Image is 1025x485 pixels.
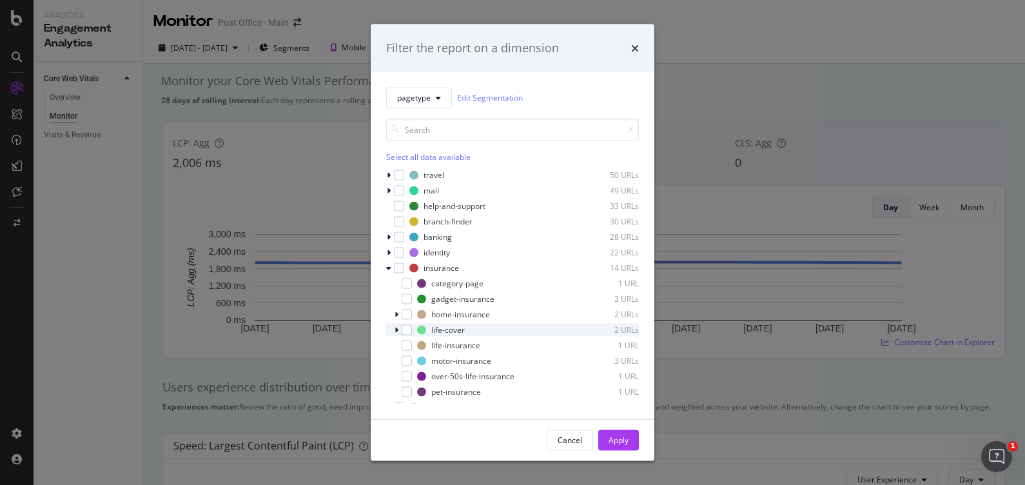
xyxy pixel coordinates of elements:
[386,40,559,57] div: Filter the report on a dimension
[397,92,431,103] span: pagetype
[424,247,450,258] div: identity
[547,430,593,450] button: Cancel
[431,309,490,320] div: home-insurance
[424,262,459,273] div: insurance
[386,118,639,141] input: Search
[576,309,639,320] div: 2 URLs
[576,232,639,243] div: 28 URLs
[431,371,514,382] div: over-50s-life-insurance
[424,170,444,181] div: travel
[576,201,639,212] div: 33 URLs
[576,340,639,351] div: 1 URL
[424,216,473,227] div: branch-finder
[576,185,639,196] div: 49 URLs
[1008,441,1018,451] span: 1
[431,340,480,351] div: life-insurance
[576,386,639,397] div: 1 URL
[576,355,639,366] div: 3 URLs
[576,216,639,227] div: 30 URLs
[576,371,639,382] div: 1 URL
[981,441,1012,472] iframe: Intercom live chat
[576,324,639,335] div: 2 URLs
[576,402,639,413] div: 8 URLs
[386,87,452,108] button: pagetype
[431,386,481,397] div: pet-insurance
[609,435,629,446] div: Apply
[576,170,639,181] div: 50 URLs
[457,91,523,104] a: Edit Segmentation
[386,151,639,162] div: Select all data available
[576,278,639,289] div: 1 URL
[371,25,654,461] div: modal
[576,262,639,273] div: 14 URLs
[576,293,639,304] div: 3 URLs
[431,324,465,335] div: life-cover
[598,430,639,450] button: Apply
[431,278,483,289] div: category-page
[631,40,639,57] div: times
[431,293,494,304] div: gadget-insurance
[424,201,485,212] div: help-and-support
[431,355,491,366] div: motor-insurance
[424,185,439,196] div: mail
[576,247,639,258] div: 22 URLs
[424,232,452,243] div: banking
[558,435,582,446] div: Cancel
[424,402,466,413] div: parameters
